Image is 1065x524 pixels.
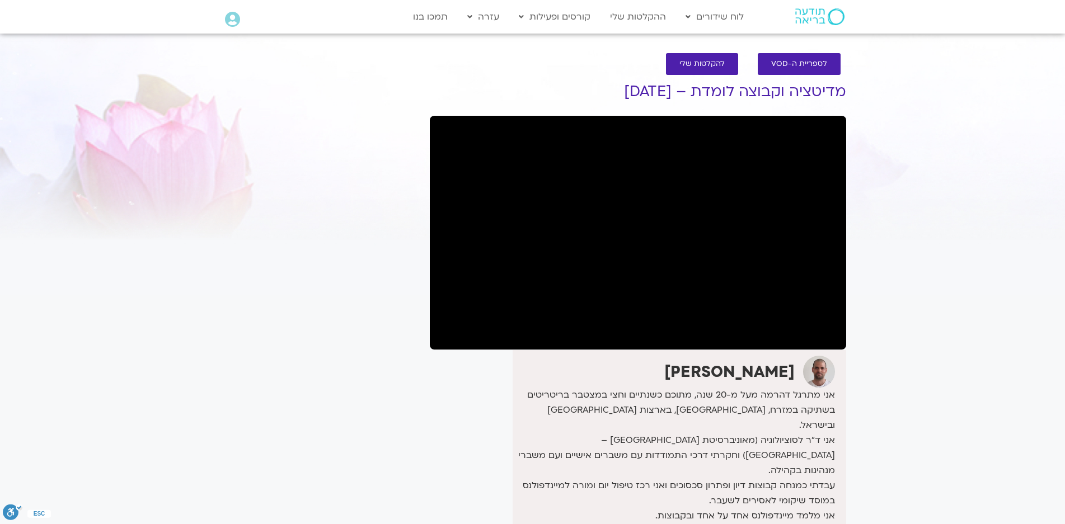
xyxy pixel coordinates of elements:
span: להקלטות שלי [679,60,725,68]
a: לוח שידורים [680,6,749,27]
img: תודעה בריאה [795,8,845,25]
a: להקלטות שלי [666,53,738,75]
a: לספריית ה-VOD [758,53,841,75]
h1: מדיטציה וקבוצה לומדת – [DATE] [430,83,846,100]
a: עזרה [462,6,505,27]
a: תמכו בנו [407,6,453,27]
strong: [PERSON_NAME] [664,361,795,383]
img: דקל קנטי [803,356,835,388]
a: ההקלטות שלי [604,6,672,27]
span: לספריית ה-VOD [771,60,827,68]
a: קורסים ופעילות [513,6,596,27]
